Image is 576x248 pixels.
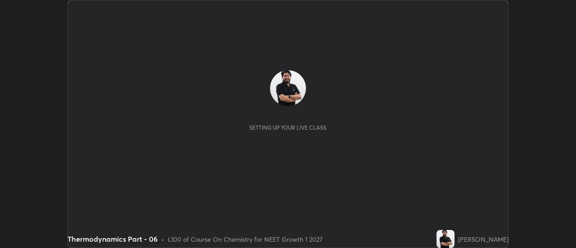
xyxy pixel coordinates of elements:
img: b34798ff5e6b4ad6bbf22d8cad6d1581.jpg [436,230,454,248]
div: Thermodynamics Part - 06 [67,234,157,244]
div: L100 of Course On Chemistry for NEET Growth 1 2027 [168,234,323,244]
div: Setting up your live class [249,124,326,131]
div: [PERSON_NAME] [458,234,508,244]
img: b34798ff5e6b4ad6bbf22d8cad6d1581.jpg [270,70,306,106]
div: • [161,234,164,244]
